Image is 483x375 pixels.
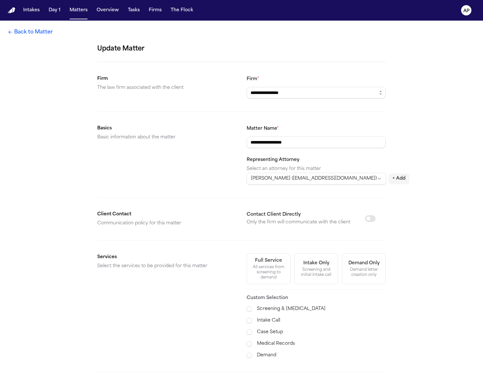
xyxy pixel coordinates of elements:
p: Basic information about the matter [97,134,236,141]
p: The law firm associated with the client [97,84,236,92]
div: Full Service [255,258,282,264]
button: Overview [94,5,121,16]
button: Matters [67,5,90,16]
label: Firm [247,77,259,81]
label: Intake Call [257,317,386,324]
div: Demand letter creation only [346,267,382,277]
h2: Client Contact [97,211,236,218]
div: Screening and initial intake call [298,267,334,277]
p: Communication policy for this matter [97,220,236,227]
button: + Add [389,173,409,184]
label: Screening & [MEDICAL_DATA] [257,305,386,313]
a: Back to Matter [8,28,53,36]
button: Day 1 [46,5,63,16]
h3: Custom Selection [247,295,386,301]
label: Contact Client Directly [247,212,301,217]
button: Intake OnlyScreening and initial intake call [294,253,338,284]
button: Tasks [125,5,142,16]
p: Only the firm will communicate with the client [247,219,350,226]
label: Matter Name [247,126,279,131]
button: Firms [146,5,164,16]
a: Home [8,7,15,14]
button: Demand OnlyDemand letter creation only [342,253,386,284]
label: Case Setup [257,328,386,336]
button: The Flock [168,5,196,16]
label: Medical Records [257,340,386,348]
h1: Update Matter [97,44,386,54]
img: Finch Logo [8,7,15,14]
input: Select a firm [247,87,386,98]
h2: Basics [97,125,236,132]
h2: Services [97,253,236,261]
button: Intakes [21,5,42,16]
button: Select attorney [247,173,386,184]
label: Representing Attorney [247,157,299,162]
div: All services from screening to demand [251,265,286,280]
div: Intake Only [303,260,329,267]
button: Full ServiceAll services from screening to demand [247,253,290,284]
p: Select an attorney for this matter [247,165,386,173]
div: Demand Only [348,260,380,267]
p: Select the services to be provided for this matter [97,262,236,270]
label: Demand [257,352,386,359]
h2: Firm [97,75,236,83]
